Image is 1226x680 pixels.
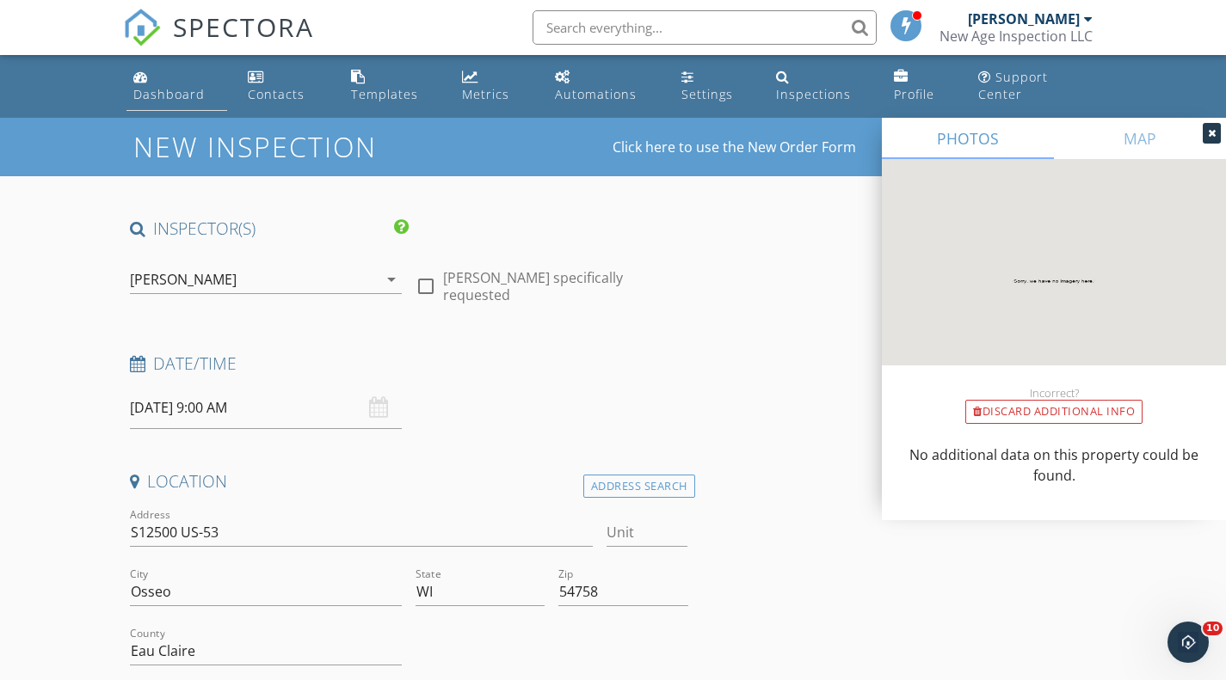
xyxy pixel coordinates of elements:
[613,140,856,154] a: Click here to use the New Order Form
[130,352,688,375] h4: Date/Time
[887,62,958,111] a: Company Profile
[130,217,410,240] h4: INSPECTOR(S)
[133,86,205,102] div: Dashboard
[123,23,314,59] a: SPECTORA
[462,86,509,102] div: Metrics
[533,10,877,45] input: Search everything...
[548,62,661,111] a: Automations (Basic)
[455,62,535,111] a: Metrics
[443,269,688,303] label: [PERSON_NAME] specifically requested
[965,400,1143,424] div: Discard Additional info
[1054,118,1226,159] a: MAP
[248,86,305,102] div: Contacts
[940,28,1093,45] div: New Age Inspection LLC
[1203,622,1223,635] span: 10
[133,132,514,162] h1: New Inspection
[882,386,1226,400] div: Incorrect?
[894,86,934,102] div: Profile
[123,9,161,46] img: The Best Home Inspection Software - Spectora
[882,159,1226,407] img: streetview
[583,475,695,498] div: Address Search
[555,86,637,102] div: Automations
[344,62,441,111] a: Templates
[130,470,688,493] h4: Location
[126,62,228,111] a: Dashboard
[882,118,1054,159] a: PHOTOS
[351,86,418,102] div: Templates
[903,444,1205,486] p: No additional data on this property could be found.
[968,10,1080,28] div: [PERSON_NAME]
[1167,622,1209,663] iframe: Intercom live chat
[776,86,851,102] div: Inspections
[769,62,873,111] a: Inspections
[675,62,755,111] a: Settings
[241,62,330,111] a: Contacts
[978,69,1048,102] div: Support Center
[381,269,402,290] i: arrow_drop_down
[681,86,733,102] div: Settings
[971,62,1100,111] a: Support Center
[130,272,237,287] div: [PERSON_NAME]
[130,387,403,429] input: Select date
[173,9,314,45] span: SPECTORA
